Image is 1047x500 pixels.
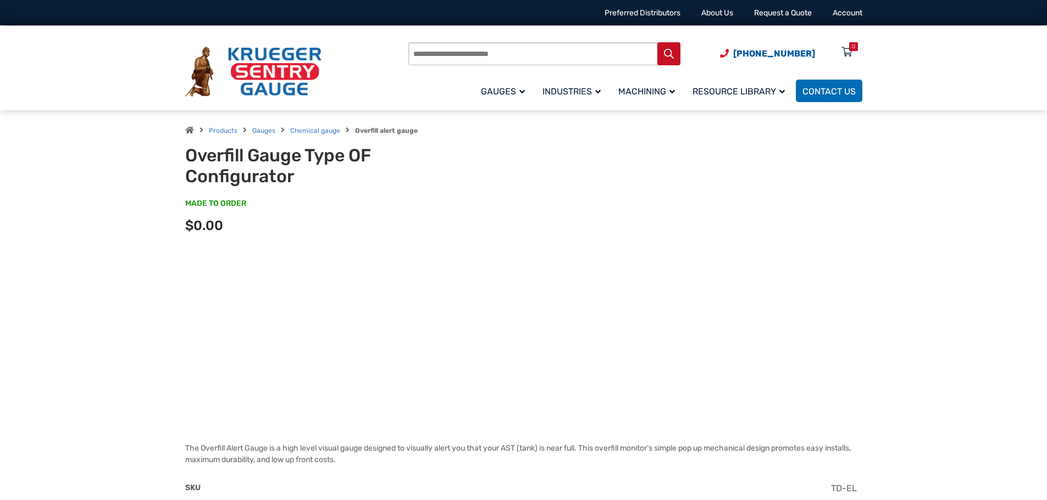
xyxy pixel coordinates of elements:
a: Resource Library [686,78,796,104]
strong: Overfill alert gauge [355,127,418,134]
img: Krueger Sentry Gauge [185,47,322,97]
a: Chemical gauge [290,127,340,134]
a: Gauges [474,78,536,104]
a: Preferred Distributors [605,8,680,18]
span: SKU [185,483,201,492]
a: Request a Quote [754,8,812,18]
span: $0.00 [185,218,223,233]
span: Industries [542,86,601,97]
div: 0 [852,42,855,51]
span: [PHONE_NUMBER] [733,48,815,59]
span: Resource Library [693,86,785,97]
a: Phone Number (920) 434-8860 [720,47,815,60]
a: Industries [536,78,612,104]
a: Gauges [252,127,275,134]
a: About Us [701,8,733,18]
span: MADE TO ORDER [185,198,246,209]
span: TD-EL [831,483,857,493]
a: Machining [612,78,686,104]
a: Account [833,8,862,18]
h1: Overfill Gauge Type OF Configurator [185,145,456,187]
a: Contact Us [796,80,862,102]
span: Machining [618,86,675,97]
span: Contact Us [802,86,856,97]
p: The Overfill Alert Gauge is a high level visual gauge designed to visually alert you that your AS... [185,442,862,465]
a: Products [209,127,237,134]
span: Gauges [481,86,525,97]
